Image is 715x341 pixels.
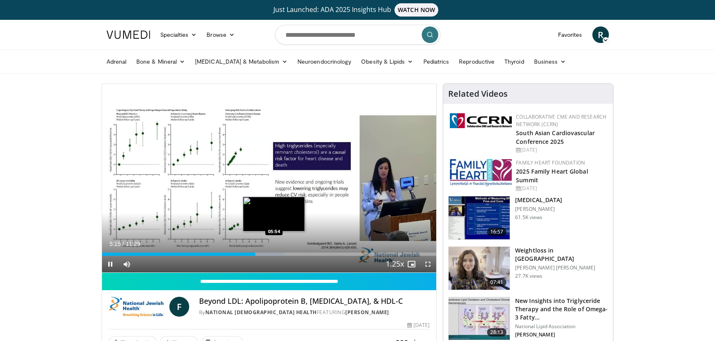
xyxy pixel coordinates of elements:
a: [MEDICAL_DATA] & Metabolism [190,53,292,70]
h3: New Insights into Triglyceride Therapy and the Role of Omega-3 Fatty… [515,297,608,322]
h3: [MEDICAL_DATA] [515,196,562,204]
a: Neuroendocrinology [292,53,356,70]
button: Fullscreen [420,256,436,272]
a: Favorites [553,26,587,43]
a: Just Launched: ADA 2025 Insights HubWATCH NOW [108,3,608,17]
button: Pause [102,256,119,272]
button: Enable picture-in-picture mode [403,256,420,272]
p: [PERSON_NAME] [PERSON_NAME] [515,265,608,271]
a: 2025 Family Heart Global Summit [516,167,588,184]
a: 16:57 [MEDICAL_DATA] [PERSON_NAME] 61.5K views [448,196,608,240]
a: National [DEMOGRAPHIC_DATA] Health [205,309,317,316]
div: [DATE] [407,322,430,329]
span: 11:29 [126,241,140,247]
a: Family Heart Foundation [516,159,585,166]
div: [DATE] [516,146,606,154]
button: Mute [119,256,135,272]
div: [DATE] [516,185,606,192]
span: 07:41 [487,278,507,286]
span: 5:15 [109,241,121,247]
p: 61.5K views [515,214,542,221]
a: Collaborative CME and Research Network (CCRN) [516,113,606,128]
a: Thyroid [499,53,529,70]
div: Progress Bar [102,253,437,256]
a: Browse [202,26,240,43]
img: a04ee3ba-8487-4636-b0fb-5e8d268f3737.png.150x105_q85_autocrop_double_scale_upscale_version-0.2.png [450,113,512,128]
img: 9983fed1-7565-45be-8934-aef1103ce6e2.150x105_q85_crop-smart_upscale.jpg [449,247,510,290]
p: [PERSON_NAME] [515,331,608,338]
a: South Asian Cardiovascular Conference 2025 [516,129,595,145]
button: Playback Rate [387,256,403,272]
h3: Weightloss in [GEOGRAPHIC_DATA] [515,246,608,263]
span: 16:57 [487,228,507,236]
img: 45ea033d-f728-4586-a1ce-38957b05c09e.150x105_q85_crop-smart_upscale.jpg [449,297,510,340]
div: By FEATURING [199,309,430,316]
a: F [169,297,189,317]
video-js: Video Player [102,84,437,273]
a: Adrenal [102,53,132,70]
p: National Lipid Association [515,323,608,330]
img: 96363db5-6b1b-407f-974b-715268b29f70.jpeg.150x105_q85_autocrop_double_scale_upscale_version-0.2.jpg [450,159,512,186]
p: 27.7K views [515,273,542,279]
a: Specialties [155,26,202,43]
img: image.jpeg [243,197,305,231]
img: a92b9a22-396b-4790-a2bb-5028b5f4e720.150x105_q85_crop-smart_upscale.jpg [449,196,510,239]
h4: Related Videos [448,89,508,99]
h4: Beyond LDL: Apolipoprotein B, [MEDICAL_DATA], & HDL-C [199,297,430,306]
a: R [592,26,609,43]
a: Reproductive [454,53,499,70]
img: VuMedi Logo [107,31,150,39]
a: Pediatrics [418,53,454,70]
span: 28:13 [487,328,507,336]
span: WATCH NOW [394,3,438,17]
a: [PERSON_NAME] [345,309,389,316]
span: / [123,241,124,247]
img: National Jewish Health [109,297,166,317]
a: Bone & Mineral [131,53,190,70]
a: Business [529,53,571,70]
a: 07:41 Weightloss in [GEOGRAPHIC_DATA] [PERSON_NAME] [PERSON_NAME] 27.7K views [448,246,608,290]
a: Obesity & Lipids [356,53,418,70]
p: [PERSON_NAME] [515,206,562,212]
input: Search topics, interventions [275,25,440,45]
